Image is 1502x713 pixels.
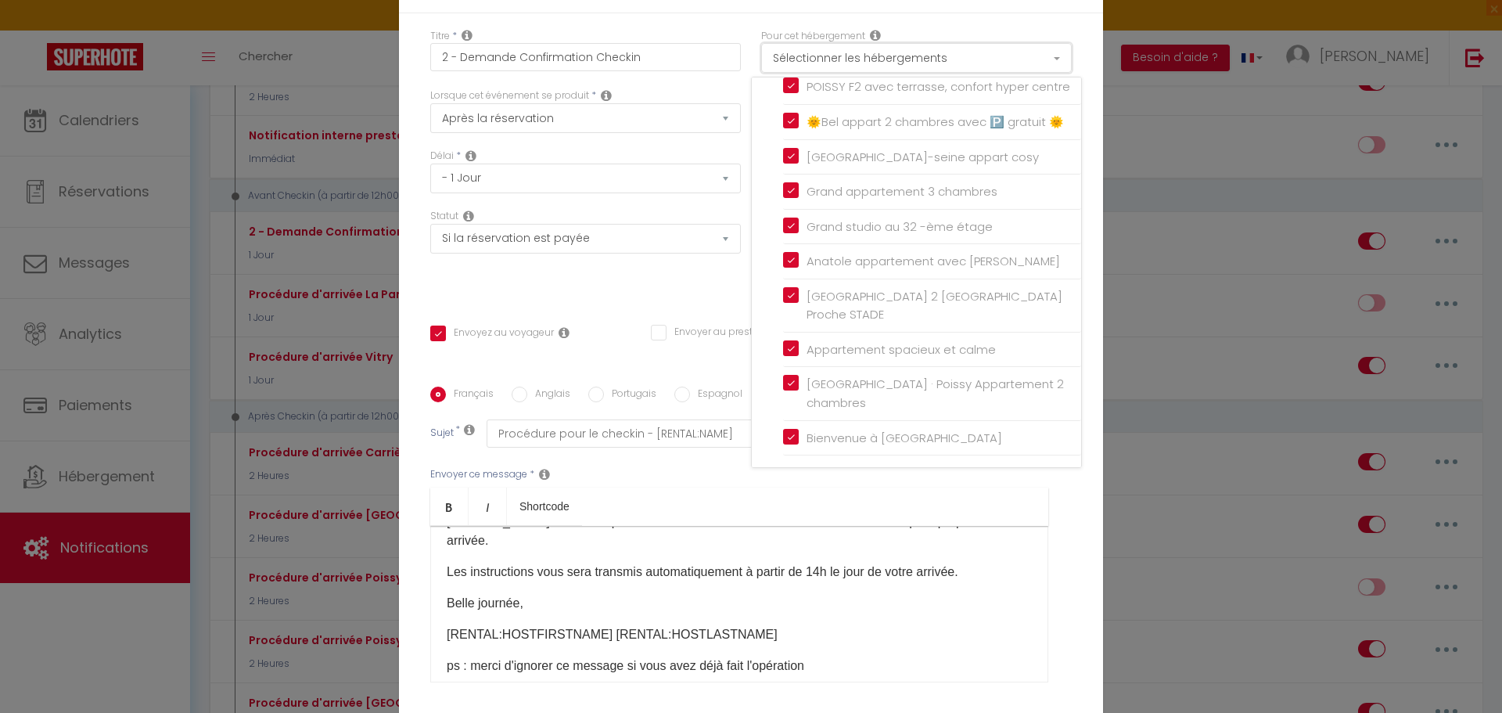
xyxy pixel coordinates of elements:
[447,563,1032,582] p: Les instructions vous sera transmis automatiquement à partir de 14h le jour de votre arrivée.
[447,625,1032,644] p: [RENTAL:HOSTFIRSTNAME] [RENTAL:HOSTLASTNAME]
[761,29,865,44] label: Pour cet hébergement
[430,467,527,482] label: Envoyer ce message
[761,43,1072,73] button: Sélectionner les hébergements
[807,113,1064,130] span: 🌞Bel appart 2 chambres avec 🅿️ gratuit 🌞
[807,341,996,358] span: Appartement spacieux et calme
[430,88,589,103] label: Lorsque cet événement se produit
[430,209,458,224] label: Statut
[690,387,742,404] label: Espagnol
[463,210,474,222] i: Booking status
[527,387,570,404] label: Anglais
[469,488,507,525] a: Italic
[807,430,1002,446] span: Bienvenue à [GEOGRAPHIC_DATA]
[559,326,570,339] i: Envoyer au voyageur
[447,594,1032,613] p: Belle journée,
[465,149,476,162] i: Action Time
[870,29,881,41] i: This Rental
[601,89,612,102] i: Event Occur
[430,426,454,442] label: Sujet
[462,29,473,41] i: Title
[807,218,993,235] span: Grand studio au 32 -ème étage
[807,149,1039,165] span: [GEOGRAPHIC_DATA]-seine appart cosy
[507,488,582,525] a: Shortcode
[807,288,1062,323] span: [GEOGRAPHIC_DATA] 2 [GEOGRAPHIC_DATA] Proche STADE
[447,513,1032,550] p: [PERSON_NAME] recevrez après avoir soumis le formulaire toutes les instructions pour préparer vot...
[464,423,475,436] i: Subject
[604,387,656,404] label: Portugais
[446,387,494,404] label: Français
[430,29,450,44] label: Titre
[430,488,469,525] a: Bold
[807,376,1064,411] span: [GEOGRAPHIC_DATA] · Poissy Appartement 2 chambres
[539,468,550,481] i: Message
[430,149,454,164] label: Délai
[447,657,1032,675] p: ps : merci d'ignorer ce message si vous avez déjà fait l'opération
